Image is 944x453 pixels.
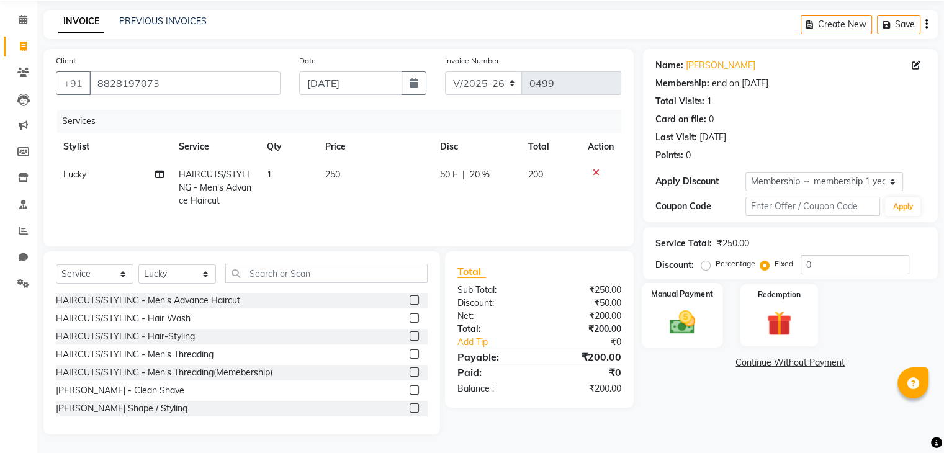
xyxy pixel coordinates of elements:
[445,55,499,66] label: Invoice Number
[645,356,935,369] a: Continue Without Payment
[716,258,755,269] label: Percentage
[259,133,318,161] th: Qty
[539,310,631,323] div: ₹200.00
[699,131,726,144] div: [DATE]
[58,11,104,33] a: INVOICE
[539,284,631,297] div: ₹250.00
[171,133,259,161] th: Service
[686,59,755,72] a: [PERSON_NAME]
[661,308,703,338] img: _cash.svg
[521,133,580,161] th: Total
[56,312,191,325] div: HAIRCUTS/STYLING - Hair Wash
[655,237,712,250] div: Service Total:
[119,16,207,27] a: PREVIOUS INVOICES
[89,71,281,95] input: Search by Name/Mobile/Email/Code
[758,289,801,300] label: Redemption
[448,336,554,349] a: Add Tip
[539,365,631,380] div: ₹0
[801,15,872,34] button: Create New
[707,95,712,108] div: 1
[448,349,539,364] div: Payable:
[448,297,539,310] div: Discount:
[554,336,630,349] div: ₹0
[655,77,709,90] div: Membership:
[63,169,86,180] span: Lucky
[56,71,91,95] button: +91
[56,366,272,379] div: HAIRCUTS/STYLING - Men's Threading(Memebership)
[775,258,793,269] label: Fixed
[712,77,768,90] div: end on [DATE]
[717,237,749,250] div: ₹250.00
[56,133,171,161] th: Stylist
[651,288,713,300] label: Manual Payment
[885,197,920,216] button: Apply
[539,382,631,395] div: ₹200.00
[462,168,465,181] span: |
[655,95,704,108] div: Total Visits:
[57,110,631,133] div: Services
[433,133,521,161] th: Disc
[448,323,539,336] div: Total:
[325,169,340,180] span: 250
[877,15,920,34] button: Save
[539,349,631,364] div: ₹200.00
[56,294,240,307] div: HAIRCUTS/STYLING - Men's Advance Haircut
[56,384,184,397] div: [PERSON_NAME] - Clean Shave
[745,197,881,216] input: Enter Offer / Coupon Code
[709,113,714,126] div: 0
[448,284,539,297] div: Sub Total:
[655,149,683,162] div: Points:
[56,330,195,343] div: HAIRCUTS/STYLING - Hair-Styling
[655,175,745,188] div: Apply Discount
[448,382,539,395] div: Balance :
[440,168,457,181] span: 50 F
[539,323,631,336] div: ₹200.00
[655,131,697,144] div: Last Visit:
[225,264,428,283] input: Search or Scan
[655,59,683,72] div: Name:
[179,169,251,206] span: HAIRCUTS/STYLING - Men's Advance Haircut
[56,55,76,66] label: Client
[655,259,694,272] div: Discount:
[655,113,706,126] div: Card on file:
[448,365,539,380] div: Paid:
[56,348,214,361] div: HAIRCUTS/STYLING - Men's Threading
[686,149,691,162] div: 0
[267,169,272,180] span: 1
[318,133,433,161] th: Price
[528,169,543,180] span: 200
[655,200,745,213] div: Coupon Code
[299,55,316,66] label: Date
[759,308,799,339] img: _gift.svg
[56,402,187,415] div: [PERSON_NAME] Shape / Styling
[539,297,631,310] div: ₹50.00
[470,168,490,181] span: 20 %
[457,265,486,278] span: Total
[580,133,621,161] th: Action
[448,310,539,323] div: Net:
